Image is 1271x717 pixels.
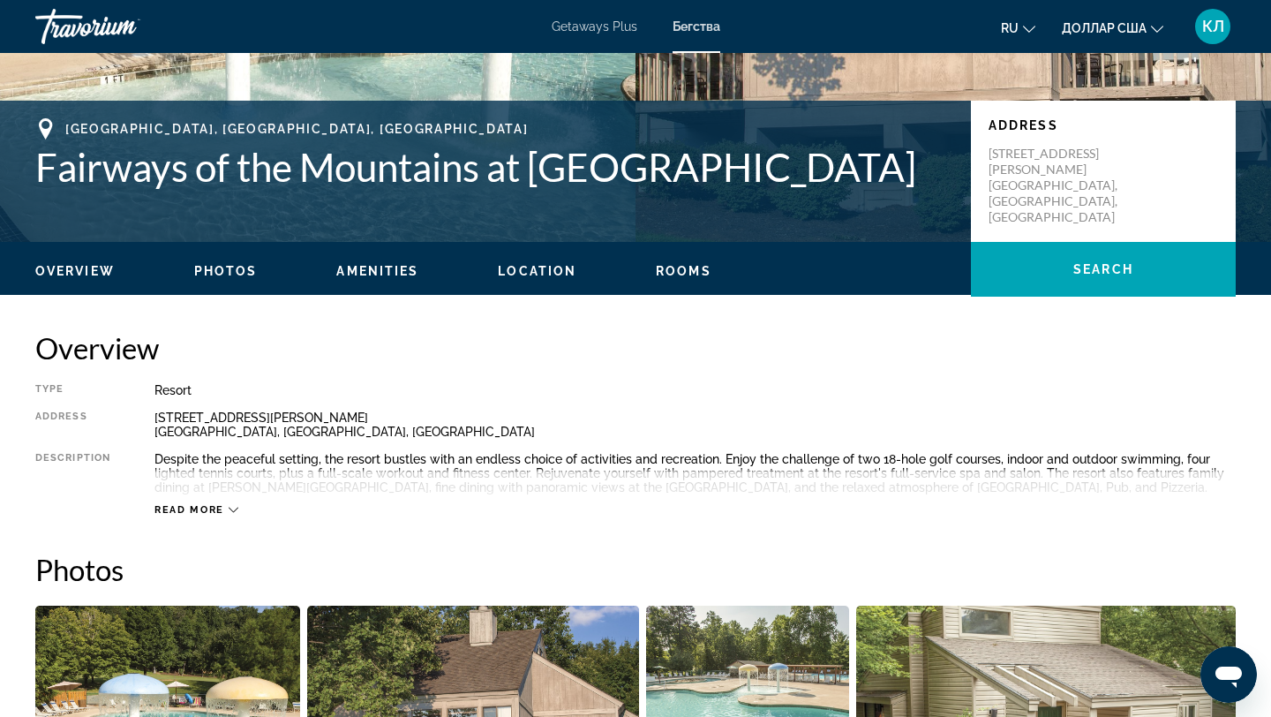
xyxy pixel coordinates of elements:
a: Getaways Plus [552,19,637,34]
button: Overview [35,263,115,279]
span: Search [1073,262,1133,276]
div: [STREET_ADDRESS][PERSON_NAME] [GEOGRAPHIC_DATA], [GEOGRAPHIC_DATA], [GEOGRAPHIC_DATA] [154,411,1236,439]
span: Location [498,264,576,278]
div: Resort [154,383,1236,397]
font: КЛ [1202,17,1224,35]
div: Type [35,383,110,397]
iframe: Кнопка запуска окна обмена сообщениями [1200,646,1257,703]
button: Amenities [336,263,418,279]
span: Amenities [336,264,418,278]
button: Изменить валюту [1062,15,1163,41]
div: Description [35,452,110,494]
div: Address [35,411,110,439]
button: Photos [194,263,258,279]
span: Overview [35,264,115,278]
span: Read more [154,504,224,516]
p: [STREET_ADDRESS][PERSON_NAME] [GEOGRAPHIC_DATA], [GEOGRAPHIC_DATA], [GEOGRAPHIC_DATA] [989,146,1130,225]
font: доллар США [1062,21,1147,35]
button: Изменить язык [1001,15,1035,41]
div: Despite the peaceful setting, the resort bustles with an endless choice of activities and recreat... [154,452,1236,494]
span: Photos [194,264,258,278]
button: Read more [154,503,238,517]
button: Rooms [656,263,711,279]
p: Address [989,118,1218,132]
h2: Overview [35,330,1236,366]
font: ru [1001,21,1019,35]
h2: Photos [35,552,1236,587]
a: Травориум [35,4,212,49]
span: [GEOGRAPHIC_DATA], [GEOGRAPHIC_DATA], [GEOGRAPHIC_DATA] [65,122,528,136]
h1: Fairways of the Mountains at [GEOGRAPHIC_DATA] [35,144,953,190]
button: Search [971,242,1236,297]
button: Меню пользователя [1190,8,1236,45]
span: Rooms [656,264,711,278]
button: Location [498,263,576,279]
a: Бегства [673,19,720,34]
